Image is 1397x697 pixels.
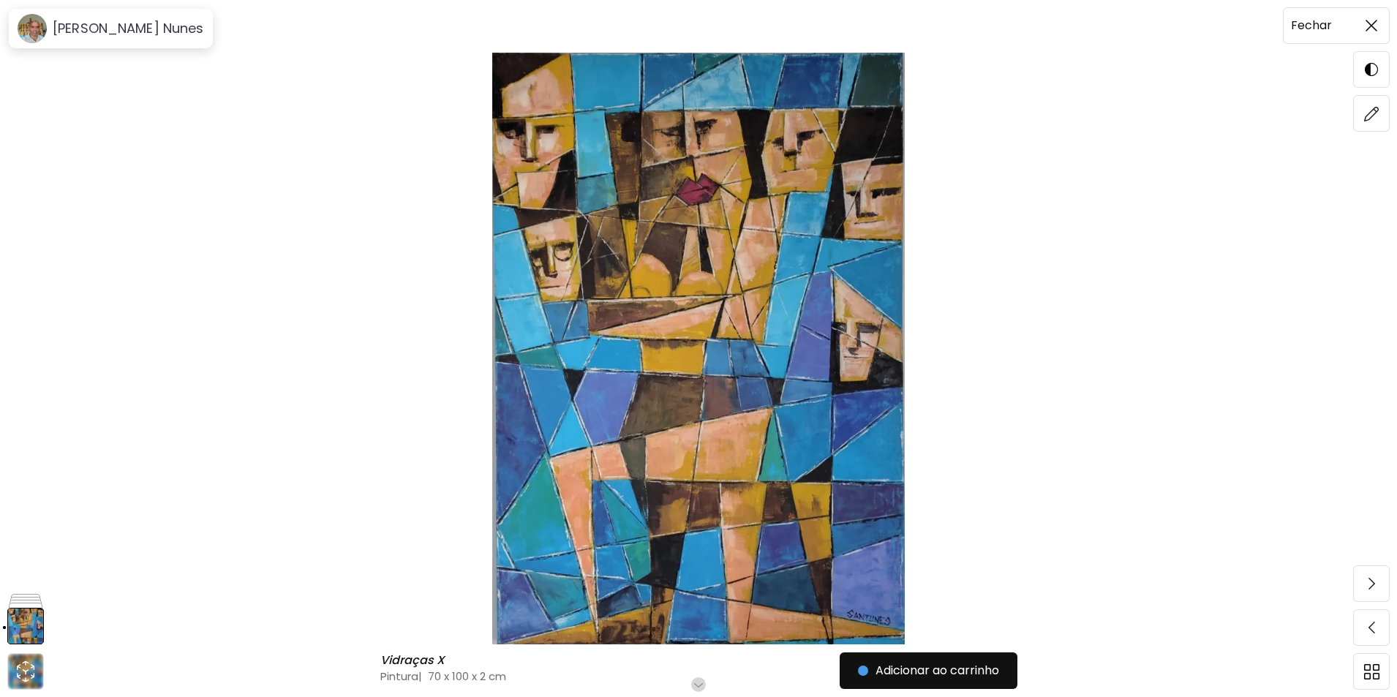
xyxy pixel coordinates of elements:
h6: Fechar [1291,16,1332,35]
h4: Pintura | 70 x 100 x 2 cm [380,668,878,684]
h6: [PERSON_NAME] Nunes [53,20,204,37]
span: Adicionar ao carrinho [858,662,999,679]
div: animation [14,660,37,683]
h6: Vidraças X [380,653,448,668]
button: Adicionar ao carrinho [840,652,1017,689]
